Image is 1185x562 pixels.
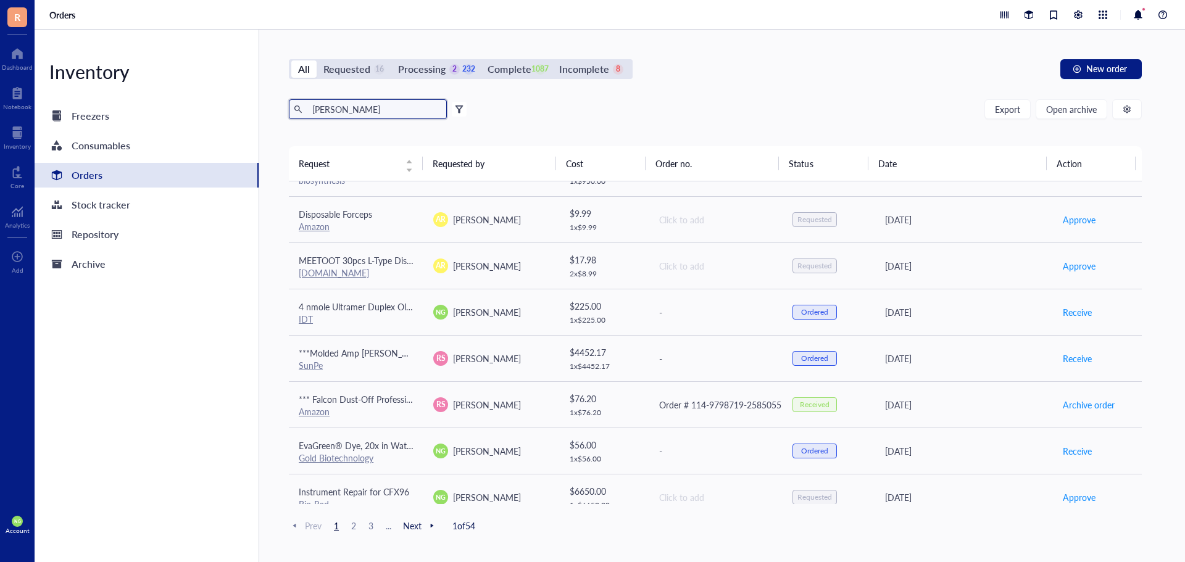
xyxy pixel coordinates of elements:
[35,222,259,247] a: Repository
[10,182,24,189] div: Core
[659,490,773,504] div: Click to add
[648,474,783,520] td: Click to add
[299,220,330,233] a: Amazon
[613,64,623,75] div: 8
[1063,213,1096,226] span: Approve
[72,167,102,184] div: Orders
[35,104,259,128] a: Freezers
[299,208,372,220] span: Disposable Forceps
[801,446,828,456] div: Ordered
[1060,59,1142,79] button: New order
[885,352,1042,365] div: [DATE]
[779,146,868,181] th: Status
[659,305,773,319] div: -
[289,59,633,79] div: segmented control
[12,267,23,274] div: Add
[1063,305,1092,319] span: Receive
[488,60,531,78] div: Complete
[570,362,639,371] div: 1 x $ 4452.17
[659,444,773,458] div: -
[646,146,780,181] th: Order no.
[659,213,773,226] div: Click to add
[885,398,1042,411] div: [DATE]
[299,157,398,170] span: Request
[299,498,414,510] div: Bio-Rad
[72,107,109,125] div: Freezers
[346,520,361,531] span: 2
[453,445,521,457] span: [PERSON_NAME]
[1062,210,1096,229] button: Approve
[453,352,521,365] span: [PERSON_NAME]
[35,59,259,84] div: Inventory
[1063,259,1096,273] span: Approve
[14,9,20,25] span: R
[995,104,1020,114] span: Export
[570,438,639,452] div: $ 56.00
[648,242,783,289] td: Click to add
[398,60,446,78] div: Processing
[299,300,460,313] span: 4 nmole Ultramer Duplex Oligonucleotides
[1062,441,1092,461] button: Receive
[364,520,378,531] span: 3
[570,500,639,510] div: 1 x $ 6650.00
[299,393,620,405] span: *** Falcon Dust-Off Professional Electronics Compressed Air Duster, 12 oz (12 Pack)
[289,146,423,181] th: Request
[1086,64,1127,73] span: New order
[374,64,385,75] div: 16
[1062,256,1096,276] button: Approve
[570,315,639,325] div: 1 x $ 225.00
[289,520,322,531] span: Prev
[868,146,1047,181] th: Date
[453,306,521,318] span: [PERSON_NAME]
[885,305,1042,319] div: [DATE]
[323,60,370,78] div: Requested
[797,261,832,271] div: Requested
[299,405,330,418] a: Amazon
[1062,302,1092,322] button: Receive
[570,223,639,233] div: 1 x $ 9.99
[452,520,475,531] span: 1 of 54
[453,260,521,272] span: [PERSON_NAME]
[3,83,31,110] a: Notebook
[2,64,33,71] div: Dashboard
[464,64,474,75] div: 232
[72,226,118,243] div: Repository
[453,399,521,411] span: [PERSON_NAME]
[72,255,106,273] div: Archive
[299,254,726,267] span: MEETOOT 30pcs L-Type Disposable Sterile Cell Spreader Independent Sterilization Package Disposabl...
[570,454,639,464] div: 1 x $ 56.00
[570,176,639,186] div: 1 x $ 950.00
[1062,487,1096,507] button: Approve
[648,196,783,242] td: Click to add
[299,359,323,371] a: SunPe
[659,352,773,365] div: -
[423,146,557,181] th: Requested by
[556,146,645,181] th: Cost
[2,44,33,71] a: Dashboard
[885,444,1042,458] div: [DATE]
[648,289,783,335] td: -
[1063,444,1092,458] span: Receive
[298,60,310,78] div: All
[436,307,446,317] span: NG
[381,520,396,531] span: ...
[648,381,783,428] td: Order # 114-9798719-2585055
[1063,398,1115,411] span: Archive order
[436,446,446,456] span: NG
[3,103,31,110] div: Notebook
[5,202,30,229] a: Analytics
[1047,146,1136,181] th: Action
[436,353,446,364] span: RS
[4,143,31,150] div: Inventory
[307,100,442,118] input: Find orders in table
[436,260,446,271] span: AR
[984,99,1031,119] button: Export
[801,307,828,317] div: Ordered
[570,299,639,313] div: $ 225.00
[14,519,20,524] span: NG
[570,269,639,279] div: 2 x $ 8.99
[403,520,438,531] span: Next
[659,398,773,411] div: Order # 114-9798719-2585055
[885,213,1042,226] div: [DATE]
[1063,352,1092,365] span: Receive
